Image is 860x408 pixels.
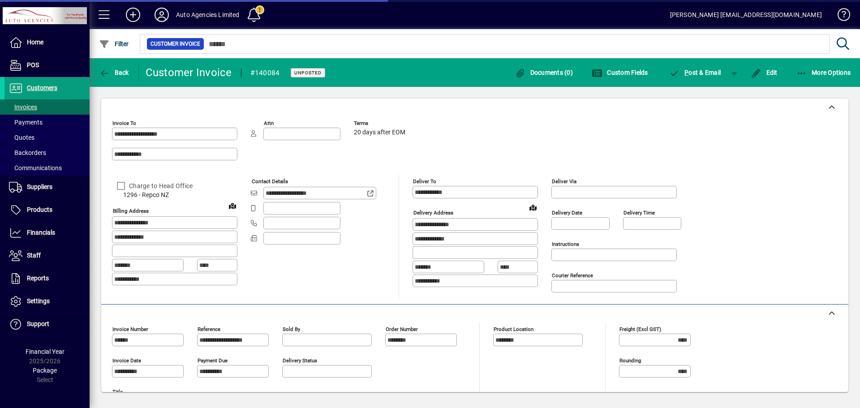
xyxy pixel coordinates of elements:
span: ost & Email [669,69,721,76]
a: Financials [4,222,90,244]
mat-label: Order number [386,326,418,332]
span: Financials [27,229,55,236]
mat-label: Deliver via [552,178,576,185]
span: Customers [27,84,57,91]
span: POS [27,61,39,69]
mat-label: Delivery status [283,357,317,364]
button: Filter [97,36,131,52]
span: Customer Invoice [150,39,200,48]
mat-label: Invoice date [112,357,141,364]
mat-label: Deliver To [413,178,436,185]
div: Customer Invoice [146,65,232,80]
span: Package [33,367,57,374]
mat-label: Instructions [552,241,579,247]
button: Custom Fields [589,64,650,81]
div: [PERSON_NAME] [EMAIL_ADDRESS][DOMAIN_NAME] [670,8,822,22]
span: 1296 - Repco NZ [112,190,237,200]
span: Back [99,69,129,76]
span: Invoices [9,103,37,111]
button: Edit [748,64,780,81]
a: POS [4,54,90,77]
div: #140084 [250,66,280,80]
button: Post & Email [665,64,726,81]
mat-label: Courier Reference [552,272,593,279]
span: 20 days after EOM [354,129,405,136]
button: Profile [147,7,176,23]
a: Products [4,199,90,221]
span: Documents (0) [515,69,573,76]
mat-label: Invoice number [112,326,148,332]
span: Settings [27,297,50,305]
div: Auto Agencies Limited [176,8,240,22]
mat-label: Reference [198,326,220,332]
span: Quotes [9,134,34,141]
span: P [684,69,688,76]
span: Payments [9,119,43,126]
button: Documents (0) [512,64,575,81]
span: Financial Year [26,348,64,355]
button: Add [119,7,147,23]
a: Staff [4,245,90,267]
a: Suppliers [4,176,90,198]
mat-label: Delivery date [552,210,582,216]
span: Edit [751,69,778,76]
a: Invoices [4,99,90,115]
a: Quotes [4,130,90,145]
a: Settings [4,290,90,313]
button: More Options [794,64,853,81]
button: Back [97,64,131,81]
mat-label: Attn [264,120,274,126]
mat-label: Payment due [198,357,228,364]
a: Support [4,313,90,335]
a: Reports [4,267,90,290]
mat-label: Title [112,389,123,395]
a: View on map [526,200,540,215]
a: View on map [225,198,240,213]
span: Suppliers [27,183,52,190]
a: Home [4,31,90,54]
span: Support [27,320,49,327]
span: Communications [9,164,62,172]
span: Staff [27,252,41,259]
a: Communications [4,160,90,176]
span: Home [27,39,43,46]
mat-label: Freight (excl GST) [619,326,661,332]
mat-label: Product location [494,326,533,332]
a: Knowledge Base [831,2,849,31]
span: Terms [354,120,408,126]
mat-label: Sold by [283,326,300,332]
span: More Options [796,69,851,76]
span: Unposted [294,70,322,76]
span: Backorders [9,149,46,156]
span: Products [27,206,52,213]
span: Custom Fields [592,69,648,76]
mat-label: Invoice To [112,120,136,126]
app-page-header-button: Back [90,64,139,81]
mat-label: Rounding [619,357,641,364]
a: Backorders [4,145,90,160]
mat-label: Delivery time [623,210,655,216]
a: Payments [4,115,90,130]
span: Filter [99,40,129,47]
span: Reports [27,275,49,282]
